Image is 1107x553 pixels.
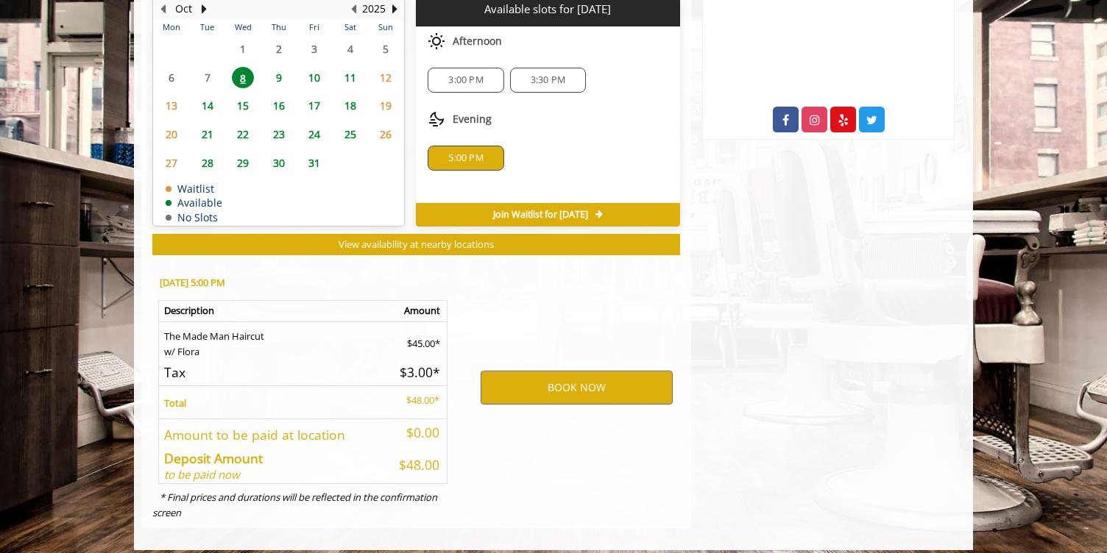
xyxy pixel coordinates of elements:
td: Waitlist [166,183,222,194]
span: 16 [268,95,290,116]
button: Previous Year [347,1,359,17]
th: Wed [225,20,261,35]
td: Select day10 [297,63,332,92]
span: 17 [303,95,325,116]
td: Select day16 [261,91,296,120]
td: Select day17 [297,91,332,120]
td: Select day28 [189,149,224,177]
button: View availability at nearby locations [152,234,680,255]
span: 26 [375,124,397,145]
th: Sun [368,20,404,35]
button: Next Year [389,1,400,17]
b: Total [164,396,186,410]
span: 25 [339,124,361,145]
td: Select day14 [189,91,224,120]
img: evening slots [428,110,445,128]
td: Select day23 [261,120,296,149]
td: Select day31 [297,149,332,177]
h5: $0.00 [390,426,440,440]
span: 23 [268,124,290,145]
th: Tue [189,20,224,35]
h5: $3.00* [390,365,440,379]
span: 12 [375,67,397,88]
td: The Made Man Haircut w/ Flora [159,321,386,359]
i: to be paid now [164,467,240,482]
span: 5:00 PM [448,152,483,164]
span: 31 [303,152,325,174]
span: 20 [160,124,183,145]
td: Select day9 [261,63,296,92]
div: 3:30 PM [510,68,586,93]
span: 24 [303,124,325,145]
td: Select day15 [225,91,261,120]
i: * Final prices and durations will be reflected in the confirmation screen [152,490,437,519]
span: Join Waitlist for [DATE] [493,209,588,221]
td: Select day25 [332,120,367,149]
td: Select day8 [225,63,261,92]
td: Select day27 [154,149,189,177]
td: Select day30 [261,149,296,177]
td: Select day21 [189,120,224,149]
span: View availability at nearby locations [339,238,494,251]
span: 22 [232,124,254,145]
td: Select day12 [368,63,404,92]
td: Select day20 [154,120,189,149]
div: 5:00 PM [428,146,503,171]
td: No Slots [166,212,222,223]
td: Select day19 [368,91,404,120]
span: 11 [339,67,361,88]
span: 18 [339,95,361,116]
b: Amount [404,304,440,317]
button: Previous Month [157,1,169,17]
span: 29 [232,152,254,174]
span: 14 [197,95,219,116]
span: 3:00 PM [448,74,483,86]
td: Select day22 [225,120,261,149]
h5: $48.00 [390,458,440,472]
span: 13 [160,95,183,116]
span: 10 [303,67,325,88]
td: Select day18 [332,91,367,120]
span: 8 [232,67,254,88]
p: $48.00* [390,393,440,408]
th: Mon [154,20,189,35]
td: Select day26 [368,120,404,149]
td: Select day24 [297,120,332,149]
span: 3:30 PM [531,74,565,86]
span: 27 [160,152,183,174]
p: Available slots for [DATE] [422,3,673,15]
button: BOOK NOW [481,371,673,404]
h5: Tax [164,365,379,379]
h5: Amount to be paid at location [164,428,379,442]
span: 15 [232,95,254,116]
span: 19 [375,95,397,116]
button: Oct [175,1,192,17]
span: 30 [268,152,290,174]
th: Thu [261,20,296,35]
span: 28 [197,152,219,174]
div: 3:00 PM [428,68,503,93]
b: Deposit Amount [164,449,263,467]
td: Select day13 [154,91,189,120]
th: Fri [297,20,332,35]
b: Description [164,304,214,317]
span: 9 [268,67,290,88]
span: Evening [453,113,492,125]
td: $45.00* [385,321,448,359]
button: Next Month [198,1,210,17]
span: 21 [197,124,219,145]
td: Available [166,197,222,208]
img: afternoon slots [428,32,445,50]
th: Sat [332,20,367,35]
td: Select day29 [225,149,261,177]
button: 2025 [362,1,386,17]
b: [DATE] 5:00 PM [160,276,225,289]
span: Afternoon [453,35,502,47]
td: Select day11 [332,63,367,92]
